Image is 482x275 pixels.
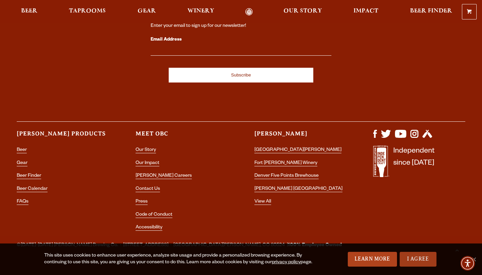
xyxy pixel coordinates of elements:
div: This site uses cookies to enhance user experience, analyze site usage and provide a personalized ... [44,253,313,266]
a: Odell Home [237,8,262,16]
a: I Agree [400,252,436,267]
a: Winery [183,8,219,16]
a: Press [136,199,148,205]
a: privacy policy [272,260,301,265]
a: Beer [17,8,42,16]
span: Beer [21,8,37,14]
a: Our Impact [136,161,159,166]
h3: Meet OBC [136,130,228,144]
a: [PERSON_NAME] Careers [136,173,192,179]
a: Beer Calendar [17,186,48,192]
div: Accessibility Menu [460,256,475,271]
a: Fort [PERSON_NAME] Winery [254,161,317,166]
a: Beer Finder [406,8,457,16]
span: ©[DATE]-[DATE] [PERSON_NAME] Brewing Co. · [STREET_ADDRESS] · [GEOGRAPHIC_DATA][PERSON_NAME], CO ... [17,241,342,250]
a: View All [254,199,271,205]
a: Visit us on Untappd [422,134,432,140]
a: Scroll to top [449,241,465,258]
a: [PERSON_NAME] [GEOGRAPHIC_DATA] [254,186,342,192]
h3: [PERSON_NAME] [254,130,346,144]
a: Contact Us [136,186,160,192]
span: Winery [187,8,214,14]
span: Our Story [284,8,322,14]
label: Email Address [151,36,331,44]
a: Beer [17,148,27,153]
a: Visit us on X (formerly Twitter) [381,134,391,140]
a: Accessibility [136,225,162,231]
a: Gear [17,161,27,166]
span: Taprooms [69,8,106,14]
a: Visit us on Instagram [410,134,418,140]
span: Beer Finder [410,8,452,14]
a: Our Story [279,8,326,16]
a: [GEOGRAPHIC_DATA][PERSON_NAME] [254,148,341,153]
a: FAQs [17,199,28,205]
a: Taprooms [65,8,110,16]
a: Gear [133,8,160,16]
span: Impact [353,8,378,14]
span: Gear [138,8,156,14]
div: Enter your email to sign up for our newsletter! [151,23,331,30]
strong: 100% Employee Owned [288,243,342,248]
a: Beer Finder [17,173,41,179]
a: Our Story [136,148,156,153]
h3: [PERSON_NAME] Products [17,130,109,144]
a: Visit us on YouTube [395,134,406,140]
p: Independent since [DATE] [393,146,434,181]
a: Impact [349,8,383,16]
input: Subscribe [169,68,313,82]
a: Visit us on Facebook [373,134,377,140]
a: Code of Conduct [136,212,172,218]
a: Denver Five Points Brewhouse [254,173,319,179]
a: Learn More [348,252,397,267]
